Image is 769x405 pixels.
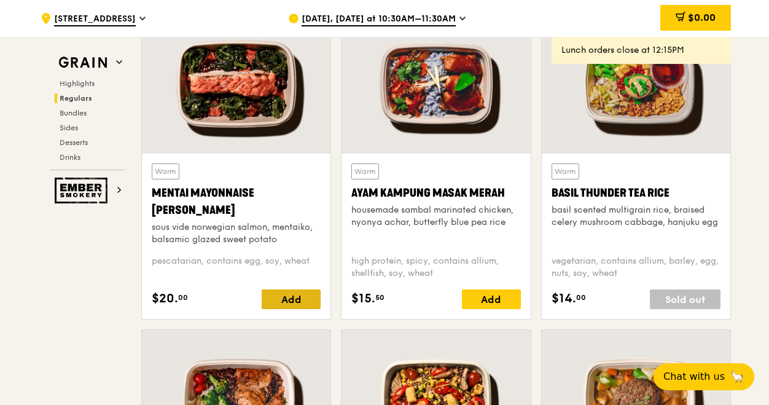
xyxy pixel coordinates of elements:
[576,293,586,302] span: 00
[351,204,520,229] div: housemade sambal marinated chicken, nyonya achar, butterfly blue pea rice
[552,184,720,202] div: Basil Thunder Tea Rice
[152,163,179,179] div: Warm
[60,124,78,132] span: Sides
[730,369,744,384] span: 🦙
[552,204,720,229] div: basil scented multigrain rice, braised celery mushroom cabbage, hanjuku egg
[55,52,111,74] img: Grain web logo
[561,44,721,57] div: Lunch orders close at 12:15PM
[60,79,95,88] span: Highlights
[552,255,720,280] div: vegetarian, contains allium, barley, egg, nuts, soy, wheat
[60,94,92,103] span: Regulars
[55,178,111,203] img: Ember Smokery web logo
[552,163,579,179] div: Warm
[351,184,520,202] div: Ayam Kampung Masak Merah
[552,289,576,308] span: $14.
[60,153,80,162] span: Drinks
[462,289,521,309] div: Add
[351,255,520,280] div: high protein, spicy, contains allium, shellfish, soy, wheat
[688,12,716,23] span: $0.00
[351,289,375,308] span: $15.
[152,255,321,280] div: pescatarian, contains egg, soy, wheat
[650,289,720,309] div: Sold out
[375,293,384,302] span: 50
[152,221,321,246] div: sous vide norwegian salmon, mentaiko, balsamic glazed sweet potato
[351,163,379,179] div: Warm
[654,363,754,390] button: Chat with us🦙
[152,289,178,308] span: $20.
[152,184,321,219] div: Mentai Mayonnaise [PERSON_NAME]
[178,293,188,302] span: 00
[663,369,725,384] span: Chat with us
[60,138,88,147] span: Desserts
[60,109,87,117] span: Bundles
[302,13,456,26] span: [DATE], [DATE] at 10:30AM–11:30AM
[54,13,136,26] span: [STREET_ADDRESS]
[262,289,321,309] div: Add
